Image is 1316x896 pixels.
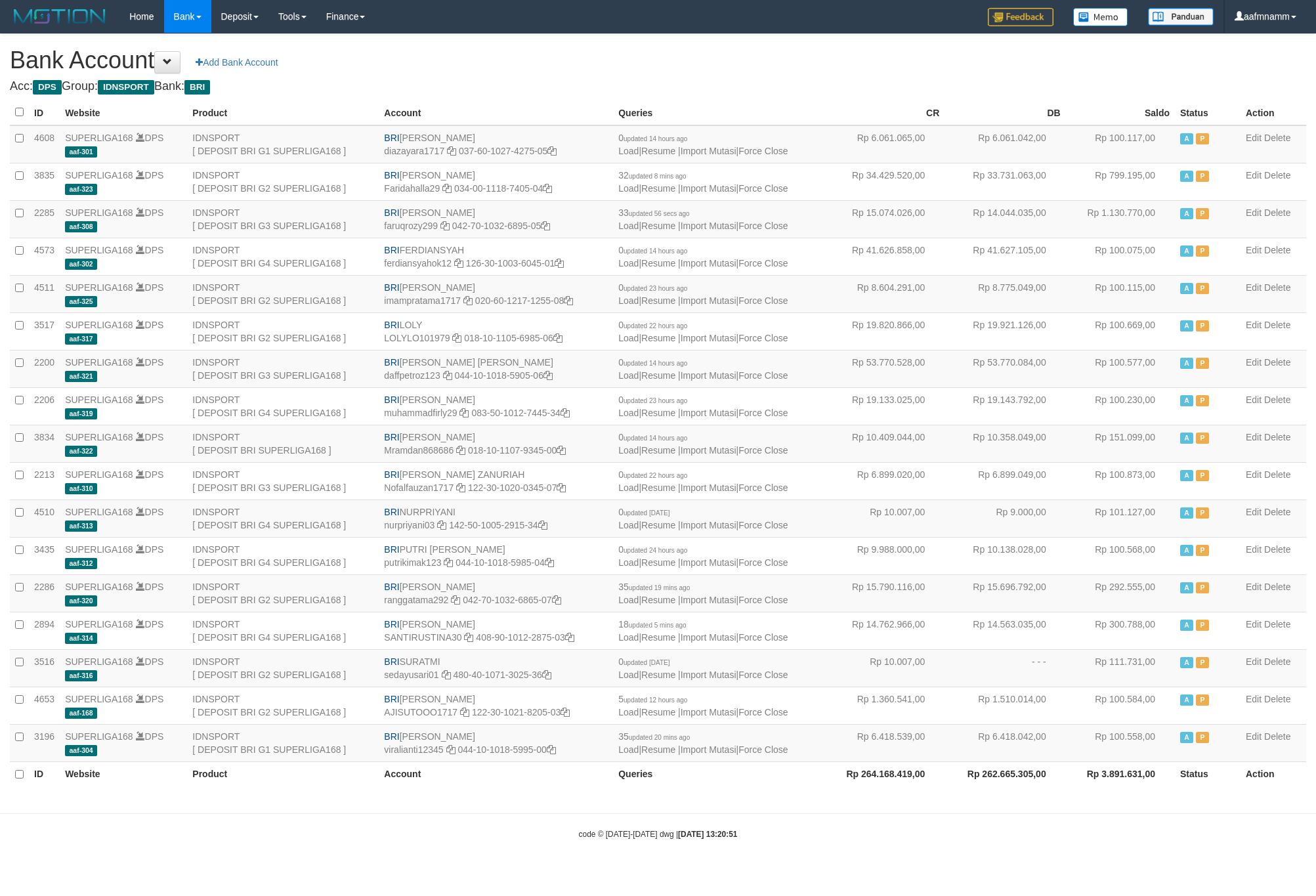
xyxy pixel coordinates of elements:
[681,595,736,605] a: Import Mutasi
[1196,283,1209,294] span: Paused
[1264,432,1290,442] a: Delete
[384,282,399,293] span: BRI
[641,333,675,343] a: Resume
[187,51,286,74] a: Add Bank Account
[1264,282,1290,293] a: Delete
[738,408,788,418] a: Force Close
[65,544,133,555] a: SUPERLIGA168
[945,350,1065,387] td: Rp 53.770.084,00
[1246,320,1262,330] a: Edit
[738,482,788,493] a: Force Close
[945,100,1065,125] th: DB
[1196,171,1209,182] span: Paused
[1246,544,1262,555] a: Edit
[384,170,399,181] span: BRI
[187,387,379,425] td: IDNSPORT [ DEPOSIT BRI G4 SUPERLIGA168 ]
[29,238,60,275] td: 4573
[824,200,945,238] td: Rp 15.074.026,00
[60,500,187,537] td: DPS
[1066,350,1175,387] td: Rp 100.577,00
[1246,731,1262,742] a: Edit
[681,670,736,680] a: Import Mutasi
[988,8,1053,26] img: Feedback.jpg
[10,80,1306,93] h4: Acc: Group: Bank:
[618,133,687,143] span: 0
[379,275,613,312] td: [PERSON_NAME] 020-60-1217-1255-08
[738,221,788,231] a: Force Close
[384,408,457,418] a: muhammadfirly29
[738,670,788,680] a: Force Close
[184,80,210,95] span: BRI
[65,207,133,218] a: SUPERLIGA168
[681,183,736,194] a: Import Mutasi
[681,370,736,381] a: Import Mutasi
[738,744,788,755] a: Force Close
[618,744,639,755] a: Load
[1264,619,1290,629] a: Delete
[379,312,613,350] td: LOLY 018-10-1105-6985-06
[1066,425,1175,462] td: Rp 151.099,00
[1196,133,1209,144] span: Paused
[1264,582,1290,592] a: Delete
[187,350,379,387] td: IDNSPORT [ DEPOSIT BRI G3 SUPERLIGA168 ]
[629,173,687,180] span: updated 8 mins ago
[65,731,133,742] a: SUPERLIGA168
[60,163,187,200] td: DPS
[65,395,133,405] a: SUPERLIGA168
[681,221,736,231] a: Import Mutasi
[384,146,444,156] a: diazayara1717
[10,47,1306,74] h1: Bank Account
[945,462,1065,500] td: Rp 6.899.049,00
[65,146,97,158] span: aaf-301
[384,482,454,493] a: Nofalfauzan1717
[641,595,675,605] a: Resume
[187,100,379,125] th: Product
[65,245,133,255] a: SUPERLIGA168
[618,370,639,381] a: Load
[824,312,945,350] td: Rp 19.820.866,00
[681,146,736,156] a: Import Mutasi
[384,469,399,480] span: BRI
[65,320,133,330] a: SUPERLIGA168
[1264,731,1290,742] a: Delete
[618,170,788,194] span: | | |
[824,163,945,200] td: Rp 34.429.520,00
[65,582,133,592] a: SUPERLIGA168
[618,282,788,306] span: | | |
[65,408,97,419] span: aaf-319
[618,183,639,194] a: Load
[384,445,454,456] a: Mramdan868686
[1264,245,1290,255] a: Delete
[33,80,62,95] span: DPS
[1264,507,1290,517] a: Delete
[681,408,736,418] a: Import Mutasi
[60,238,187,275] td: DPS
[187,238,379,275] td: IDNSPORT [ DEPOSIT BRI G4 SUPERLIGA168 ]
[618,469,687,480] span: 0
[384,295,461,306] a: imampratama1717
[738,520,788,530] a: Force Close
[1264,469,1290,480] a: Delete
[641,445,675,456] a: Resume
[1066,462,1175,500] td: Rp 100.873,00
[824,387,945,425] td: Rp 19.133.025,00
[624,285,687,292] span: updated 23 hours ago
[60,125,187,163] td: DPS
[98,80,154,95] span: IDNSPORT
[618,320,687,330] span: 0
[1066,312,1175,350] td: Rp 100.669,00
[945,312,1065,350] td: Rp 19.921.126,00
[1180,171,1193,182] span: Active
[624,397,687,404] span: updated 23 hours ago
[384,320,399,330] span: BRI
[187,275,379,312] td: IDNSPORT [ DEPOSIT BRI G2 SUPERLIGA168 ]
[641,632,675,643] a: Resume
[618,221,639,231] a: Load
[641,482,675,493] a: Resume
[618,432,687,442] span: 0
[29,350,60,387] td: 2200
[641,183,675,194] a: Resume
[1196,320,1209,331] span: Paused
[824,462,945,500] td: Rp 6.899.020,00
[65,170,133,181] a: SUPERLIGA168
